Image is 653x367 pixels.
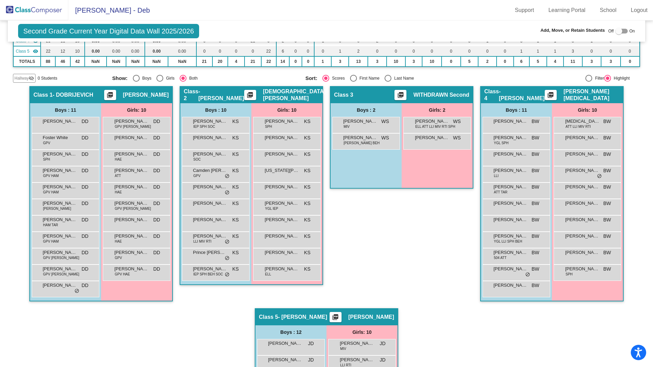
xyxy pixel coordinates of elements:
[582,56,601,67] td: 3
[304,216,310,223] span: KS
[193,151,227,158] span: [PERSON_NAME]
[265,216,299,223] span: [PERSON_NAME]
[531,200,539,207] span: BW
[70,56,85,67] td: 42
[603,118,611,125] span: BW
[494,249,528,256] span: [PERSON_NAME]
[603,167,611,174] span: BW
[123,92,169,98] span: [PERSON_NAME]
[43,206,71,211] span: [PERSON_NAME]
[82,282,88,289] span: DD
[344,140,380,146] span: [PERSON_NAME] BEH
[603,151,611,158] span: BW
[232,167,239,174] span: KS
[564,56,582,67] td: 11
[193,239,211,244] span: LLI MIV RTI
[547,56,564,67] td: 4
[41,46,55,56] td: 22
[594,5,622,16] a: School
[232,183,239,191] span: KS
[499,88,545,102] span: - [PERSON_NAME]
[494,134,528,141] span: [PERSON_NAME]
[43,200,77,207] span: [PERSON_NAME]
[402,103,473,117] div: Girls: 2
[331,56,349,67] td: 3
[198,88,244,102] span: - [PERSON_NAME]
[114,233,149,240] span: [PERSON_NAME]
[82,118,88,125] span: DD
[153,183,160,191] span: DD
[225,239,230,245] span: do_not_disturb_alt
[196,56,212,67] td: 21
[13,56,41,67] td: TOTALS
[442,46,460,56] td: 0
[531,167,539,174] span: BW
[82,249,88,256] span: DD
[565,266,599,272] span: [PERSON_NAME]
[304,233,310,240] span: KS
[196,46,212,56] td: 0
[43,157,50,162] span: SPH
[55,56,70,67] td: 46
[115,272,130,277] span: GPV HAE
[405,56,422,67] td: 3
[265,124,272,129] span: SPH
[391,75,414,81] div: Last Name
[43,190,59,195] span: GPV HAM
[531,233,539,240] span: BW
[82,151,88,158] span: DD
[603,233,611,240] span: BW
[461,56,478,67] td: 5
[53,92,93,98] span: - DOBRIJEVICH
[14,75,29,81] span: Hallway
[193,183,227,190] span: [PERSON_NAME]
[565,200,599,207] span: [PERSON_NAME]
[514,56,529,67] td: 6
[193,134,227,141] span: [PERSON_NAME]
[565,151,599,158] span: [PERSON_NAME]
[126,46,145,56] td: 0.00
[546,92,555,101] mat-icon: picture_as_pdf
[357,75,380,81] div: First Name
[565,134,599,141] span: [PERSON_NAME]
[343,134,377,141] span: [PERSON_NAME] [PERSON_NAME]
[304,118,310,125] span: KS
[601,46,621,56] td: 0
[193,173,200,178] span: GPV
[349,46,368,56] td: 2
[621,46,640,56] td: 0
[603,183,611,191] span: BW
[18,24,199,38] span: Second Grade Current Year Digital Data Wall 2025/2026
[13,46,41,56] td: Justine Davis - Davis
[415,134,449,141] span: [PERSON_NAME]
[115,124,151,129] span: GPV [PERSON_NAME]
[331,103,402,117] div: Boys : 2
[305,75,494,82] mat-radio-group: Select an option
[368,46,386,56] td: 0
[397,92,405,101] mat-icon: picture_as_pdf
[43,272,79,277] span: GPV [PERSON_NAME]
[140,75,152,81] div: Boys
[193,272,223,277] span: IEP SPH BEH SOC
[43,173,59,178] span: GPV HAM
[394,90,406,100] button: Print Students Details
[145,56,168,67] td: NaN
[529,56,547,67] td: 5
[43,239,59,244] span: GPV HAM
[186,75,198,81] div: Both
[405,46,422,56] td: 0
[494,118,528,125] span: [PERSON_NAME]
[304,249,310,256] span: KS
[153,167,160,174] span: DD
[494,233,528,240] span: [PERSON_NAME]
[33,92,53,98] span: Class 1
[153,134,160,141] span: DD
[540,27,605,34] span: Add, Move, or Retain Students
[225,190,230,195] span: do_not_disturb_alt
[531,282,539,289] span: BW
[494,282,528,289] span: [PERSON_NAME]
[115,239,122,244] span: HAE
[276,56,289,67] td: 14
[305,75,317,81] span: Sort:
[265,206,278,211] span: YGL IEP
